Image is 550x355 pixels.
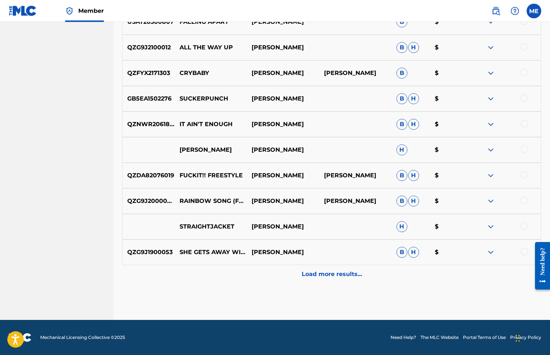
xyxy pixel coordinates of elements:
[408,247,419,258] span: H
[40,334,125,341] span: Mechanical Licensing Collective © 2025
[430,197,468,205] p: $
[463,334,506,341] a: Portal Terms of Use
[430,120,468,129] p: $
[247,248,319,257] p: [PERSON_NAME]
[319,171,392,180] p: [PERSON_NAME]
[247,43,319,52] p: [PERSON_NAME]
[123,69,174,78] p: QZFYX2171303
[174,197,247,205] p: RAINBOW SONG (FEAT. THE WAGONWHEELS)
[396,119,407,130] span: B
[396,93,407,104] span: B
[319,69,392,78] p: [PERSON_NAME]
[486,120,495,129] img: expand
[430,94,468,103] p: $
[396,144,407,155] span: H
[486,43,495,52] img: expand
[408,196,419,207] span: H
[430,18,468,26] p: $
[65,7,74,15] img: Top Rightsholder
[247,222,319,231] p: [PERSON_NAME]
[530,235,550,296] iframe: Resource Center
[123,18,174,26] p: USAT20300807
[247,94,319,103] p: [PERSON_NAME]
[247,18,319,26] p: [PERSON_NAME]
[247,146,319,154] p: [PERSON_NAME]
[123,197,174,205] p: QZG9J2000007
[430,146,468,154] p: $
[174,43,247,52] p: ALL THE WAY UP
[9,333,31,342] img: logo
[123,171,174,180] p: QZDA82076019
[486,69,495,78] img: expand
[508,4,522,18] div: Help
[421,334,459,341] a: The MLC Website
[430,69,468,78] p: $
[302,270,362,279] p: Load more results...
[486,248,495,257] img: expand
[174,69,247,78] p: CRYBABY
[391,334,416,341] a: Need Help?
[174,248,247,257] p: SHE GETS AWAY WITH IT
[78,7,104,15] span: Member
[510,334,541,341] a: Privacy Policy
[491,7,500,15] img: search
[247,171,319,180] p: [PERSON_NAME]
[396,221,407,232] span: H
[174,171,247,180] p: FUCKIT!! FREESTYLE
[489,4,503,18] a: Public Search
[123,120,174,129] p: QZNWR2061848
[486,222,495,231] img: expand
[430,171,468,180] p: $
[174,120,247,129] p: IT AIN'T ENOUGH
[408,119,419,130] span: H
[396,196,407,207] span: B
[247,69,319,78] p: [PERSON_NAME]
[9,5,37,16] img: MLC Logo
[123,248,174,257] p: QZG9J1900053
[486,171,495,180] img: expand
[396,42,407,53] span: B
[516,327,520,349] div: Drag
[247,120,319,129] p: [PERSON_NAME]
[319,197,392,205] p: [PERSON_NAME]
[486,146,495,154] img: expand
[408,170,419,181] span: H
[123,43,174,52] p: QZG9J2100012
[396,68,407,79] span: B
[174,94,247,103] p: SUCKERPUNCH
[396,170,407,181] span: B
[430,43,468,52] p: $
[396,16,407,27] span: B
[123,94,174,103] p: GB5EA1502276
[396,247,407,258] span: B
[430,222,468,231] p: $
[527,4,541,18] div: User Menu
[174,222,247,231] p: STRAIGHTJACKET
[247,197,319,205] p: [PERSON_NAME]
[511,7,519,15] img: help
[174,18,247,26] p: FALLING APART
[486,94,495,103] img: expand
[430,248,468,257] p: $
[408,42,419,53] span: H
[513,320,550,355] iframe: Chat Widget
[408,93,419,104] span: H
[486,18,495,26] img: expand
[174,146,247,154] p: [PERSON_NAME]
[486,197,495,205] img: expand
